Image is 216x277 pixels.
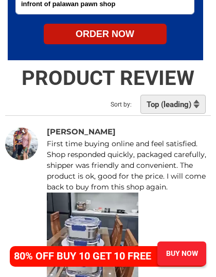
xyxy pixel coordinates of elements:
[157,248,207,259] div: BUY NOW
[47,138,210,193] p: First time buying online and feel satisfied. Shop responded quickly, packaged carefully, shipper ...
[111,100,157,109] h2: Sort by:
[47,127,174,136] p: [PERSON_NAME]
[44,27,167,41] div: ORDER NOW
[14,248,162,264] h4: 80% OFF BUY 10 GET 10 FREE
[147,100,194,109] h2: Top (leading)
